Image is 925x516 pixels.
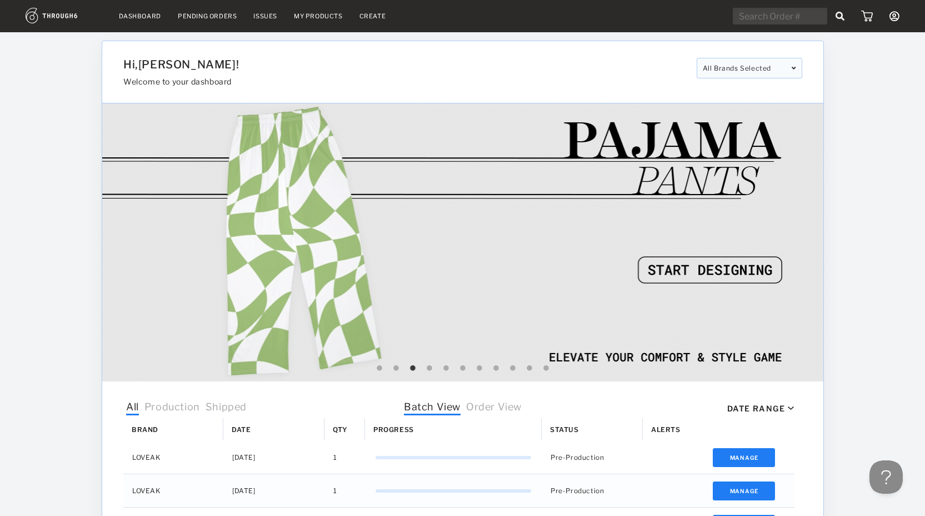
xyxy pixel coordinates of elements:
[119,12,161,20] a: Dashboard
[466,401,522,415] span: Order View
[123,474,794,508] div: Press SPACE to select this row.
[457,363,468,374] button: 6
[733,8,827,24] input: Search Order #
[205,401,246,415] span: Shipped
[727,404,785,413] div: Date Range
[712,482,775,500] button: Manage
[491,363,502,374] button: 8
[651,425,681,434] span: Alerts
[542,474,643,507] div: Pre-Production
[374,363,385,374] button: 1
[123,77,688,86] h3: Welcome to your dashboard
[788,406,794,410] img: icon_caret_down_black.69fb8af9.svg
[696,58,802,78] div: All Brands Selected
[542,441,643,474] div: Pre-Production
[507,363,518,374] button: 9
[373,425,414,434] span: Progress
[178,12,237,20] a: Pending Orders
[333,484,337,498] span: 1
[123,474,223,507] div: LOVEAK
[144,401,199,415] span: Production
[26,8,102,23] img: logo.1c10ca64.svg
[223,474,324,507] div: [DATE]
[869,460,903,494] iframe: Toggle Customer Support
[550,425,579,434] span: Status
[223,441,324,474] div: [DATE]
[524,363,535,374] button: 10
[404,401,461,415] span: Batch View
[123,58,688,71] h1: Hi, [PERSON_NAME] !
[132,425,158,434] span: Brand
[253,12,277,20] a: Issues
[541,363,552,374] button: 11
[712,448,775,467] button: Manage
[359,12,386,20] a: Create
[407,363,418,374] button: 3
[441,363,452,374] button: 5
[333,450,337,465] span: 1
[391,363,402,374] button: 2
[123,441,223,474] div: LOVEAK
[474,363,485,374] button: 7
[333,425,348,434] span: Qty
[294,12,343,20] a: My Products
[424,363,435,374] button: 4
[123,441,794,474] div: Press SPACE to select this row.
[232,425,251,434] span: Date
[102,103,824,381] img: 42c378ce-cd68-4ed9-a687-cf168e52a688.gif
[126,401,139,415] span: All
[861,11,873,22] img: icon_cart.dab5cea1.svg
